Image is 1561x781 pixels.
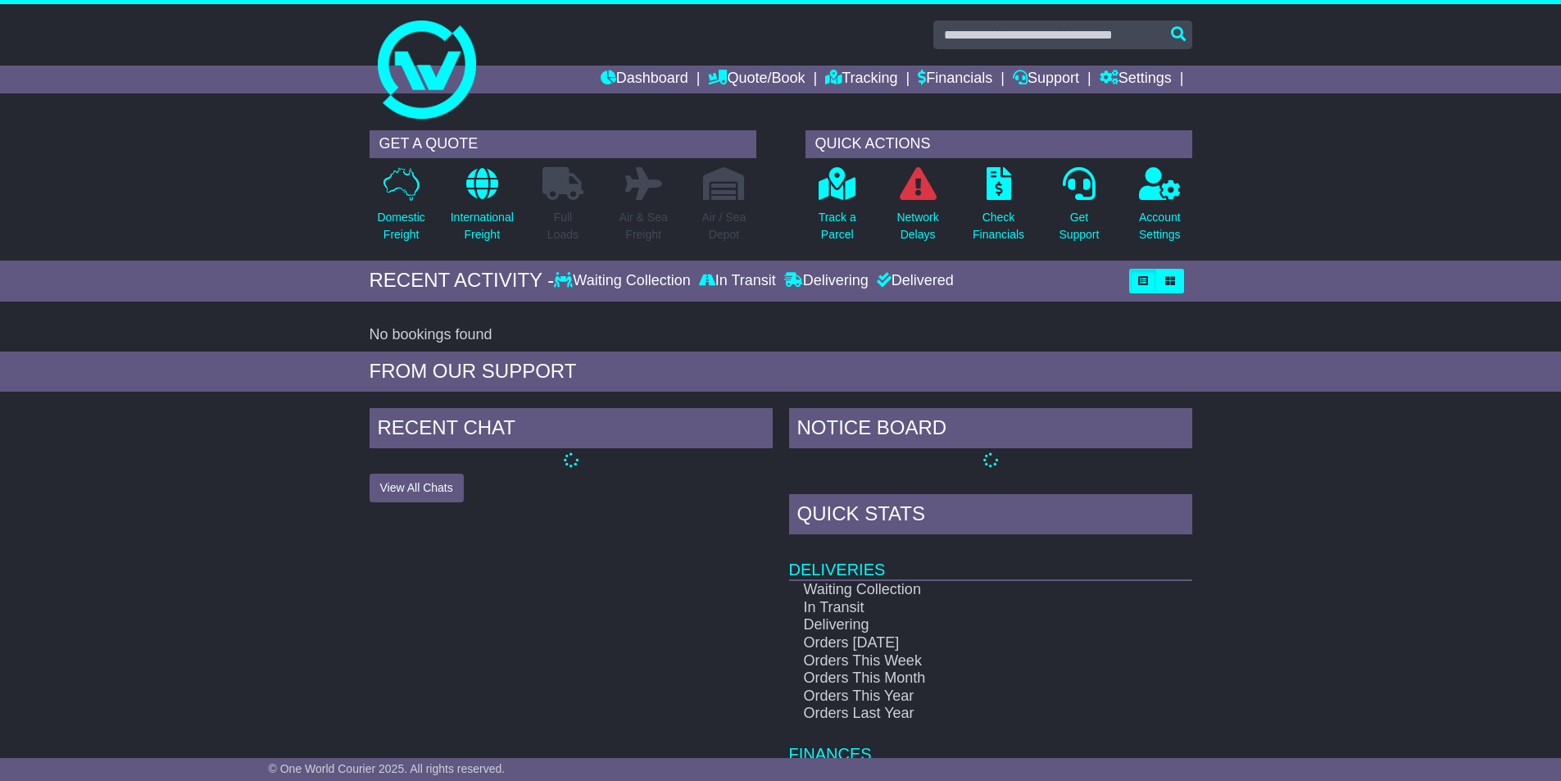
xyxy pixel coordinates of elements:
[619,209,668,243] p: Air & Sea Freight
[789,408,1192,452] div: NOTICE BOARD
[789,670,1134,688] td: Orders This Month
[450,166,515,252] a: InternationalFreight
[973,209,1024,243] p: Check Financials
[789,538,1192,580] td: Deliveries
[789,494,1192,538] div: Quick Stats
[702,209,746,243] p: Air / Sea Depot
[972,166,1025,252] a: CheckFinancials
[896,209,938,243] p: Network Delays
[370,130,756,158] div: GET A QUOTE
[376,166,425,252] a: DomesticFreight
[789,705,1134,723] td: Orders Last Year
[1138,166,1182,252] a: AccountSettings
[873,272,954,290] div: Delivered
[780,272,873,290] div: Delivering
[789,634,1134,652] td: Orders [DATE]
[370,474,464,502] button: View All Chats
[1139,209,1181,243] p: Account Settings
[896,166,939,252] a: NetworkDelays
[370,269,555,293] div: RECENT ACTIVITY -
[1059,209,1099,243] p: Get Support
[789,599,1134,617] td: In Transit
[918,66,992,93] a: Financials
[825,66,897,93] a: Tracking
[789,652,1134,670] td: Orders This Week
[601,66,688,93] a: Dashboard
[789,580,1134,599] td: Waiting Collection
[451,209,514,243] p: International Freight
[370,408,773,452] div: RECENT CHAT
[789,723,1192,765] td: Finances
[542,209,583,243] p: Full Loads
[708,66,805,93] a: Quote/Book
[695,272,780,290] div: In Transit
[1058,166,1100,252] a: GetSupport
[1013,66,1079,93] a: Support
[819,209,856,243] p: Track a Parcel
[789,616,1134,634] td: Delivering
[370,326,1192,344] div: No bookings found
[554,272,694,290] div: Waiting Collection
[805,130,1192,158] div: QUICK ACTIONS
[370,360,1192,384] div: FROM OUR SUPPORT
[818,166,857,252] a: Track aParcel
[377,209,424,243] p: Domestic Freight
[269,762,506,775] span: © One World Courier 2025. All rights reserved.
[789,688,1134,706] td: Orders This Year
[1100,66,1172,93] a: Settings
